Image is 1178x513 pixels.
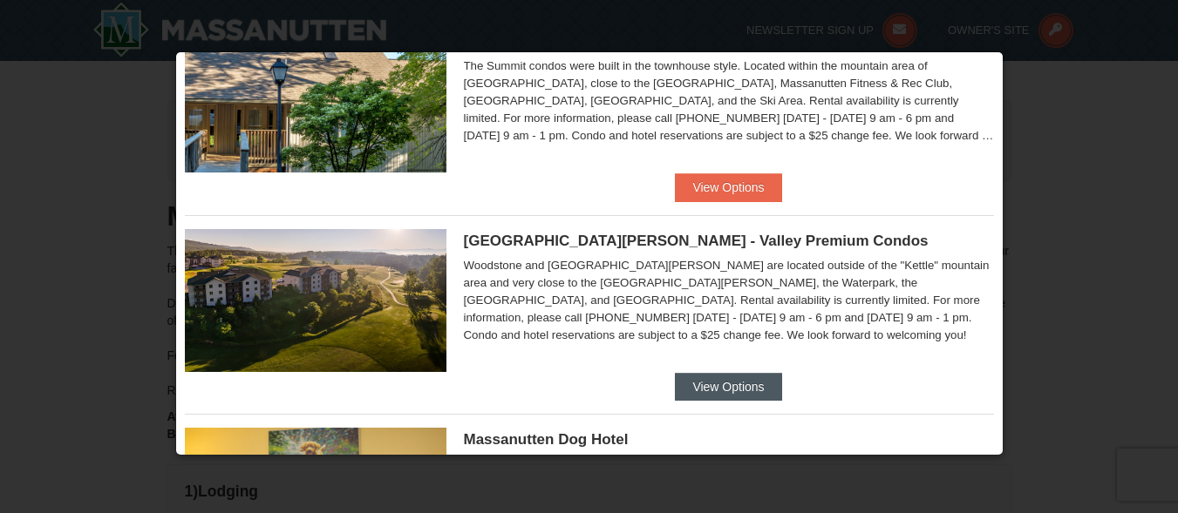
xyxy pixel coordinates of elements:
button: View Options [675,373,781,401]
div: Woodstone and [GEOGRAPHIC_DATA][PERSON_NAME] are located outside of the "Kettle" mountain area an... [464,257,994,344]
div: The Summit condos were built in the townhouse style. Located within the mountain area of [GEOGRAP... [464,57,994,145]
span: Massanutten Dog Hotel [464,431,629,448]
button: View Options [675,173,781,201]
span: [GEOGRAPHIC_DATA][PERSON_NAME] - Valley Premium Condos [464,233,929,249]
img: 19219041-4-ec11c166.jpg [185,229,446,372]
img: 19219034-1-0eee7e00.jpg [185,30,446,172]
